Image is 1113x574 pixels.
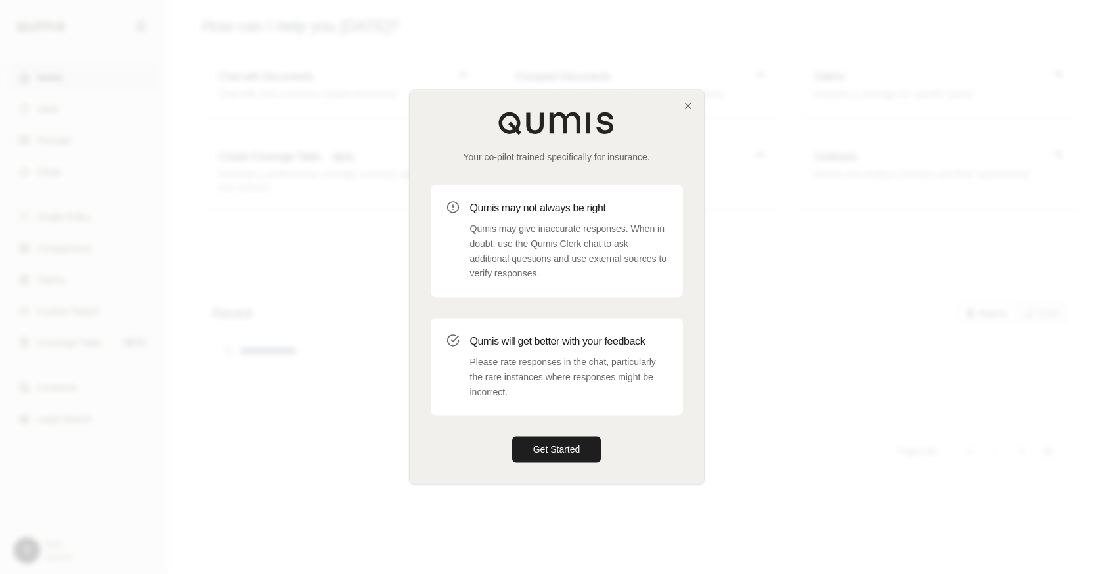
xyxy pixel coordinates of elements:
p: Your co-pilot trained specifically for insurance. [431,150,683,164]
h3: Qumis will get better with your feedback [470,334,667,349]
img: Qumis Logo [498,111,616,135]
p: Qumis may give inaccurate responses. When in doubt, use the Qumis Clerk chat to ask additional qu... [470,221,667,281]
h3: Qumis may not always be right [470,200,667,216]
p: Please rate responses in the chat, particularly the rare instances where responses might be incor... [470,355,667,399]
button: Get Started [512,437,601,463]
